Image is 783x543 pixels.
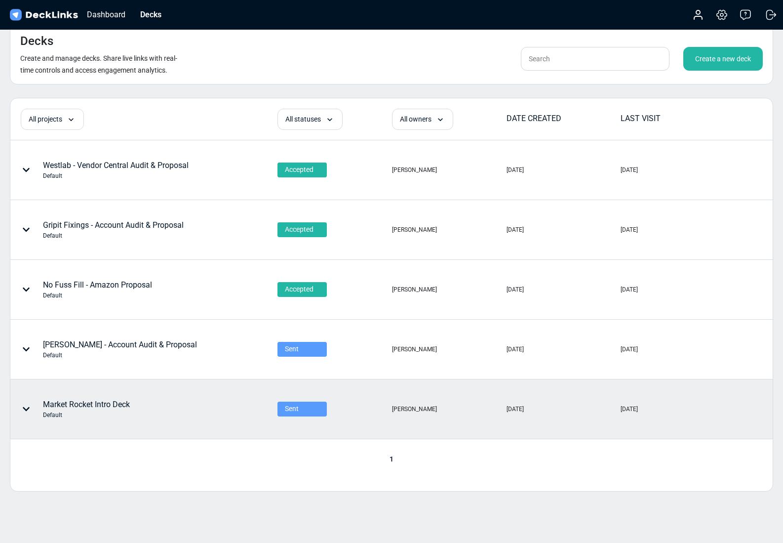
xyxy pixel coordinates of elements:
[392,345,437,354] div: [PERSON_NAME]
[21,109,84,130] div: All projects
[392,166,437,174] div: [PERSON_NAME]
[507,113,620,125] div: DATE CREATED
[385,455,398,463] span: 1
[43,411,130,419] div: Default
[8,8,79,22] img: DeckLinks
[621,285,638,294] div: [DATE]
[277,109,343,130] div: All statuses
[683,47,763,71] div: Create a new deck
[392,109,453,130] div: All owners
[621,166,638,174] div: [DATE]
[43,219,184,240] div: Gripit Fixings - Account Audit & Proposal
[285,344,299,354] span: Sent
[43,231,184,240] div: Default
[285,404,299,414] span: Sent
[285,165,313,175] span: Accepted
[621,113,734,125] div: LAST VISIT
[43,339,197,360] div: [PERSON_NAME] - Account Audit & Proposal
[507,405,524,414] div: [DATE]
[507,225,524,234] div: [DATE]
[82,8,130,21] div: Dashboard
[285,224,313,235] span: Accepted
[43,160,189,180] div: Westlab - Vendor Central Audit & Proposal
[392,225,437,234] div: [PERSON_NAME]
[285,284,313,294] span: Accepted
[507,285,524,294] div: [DATE]
[43,399,130,419] div: Market Rocket Intro Deck
[621,345,638,354] div: [DATE]
[43,291,152,300] div: Default
[521,47,669,71] input: Search
[43,279,152,300] div: No Fuss Fill - Amazon Proposal
[507,166,524,174] div: [DATE]
[621,225,638,234] div: [DATE]
[43,351,197,360] div: Default
[621,405,638,414] div: [DATE]
[20,54,177,74] small: Create and manage decks. Share live links with real-time controls and access engagement analytics.
[135,8,166,21] div: Decks
[507,345,524,354] div: [DATE]
[392,285,437,294] div: [PERSON_NAME]
[20,34,53,48] h4: Decks
[43,171,189,180] div: Default
[392,405,437,414] div: [PERSON_NAME]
